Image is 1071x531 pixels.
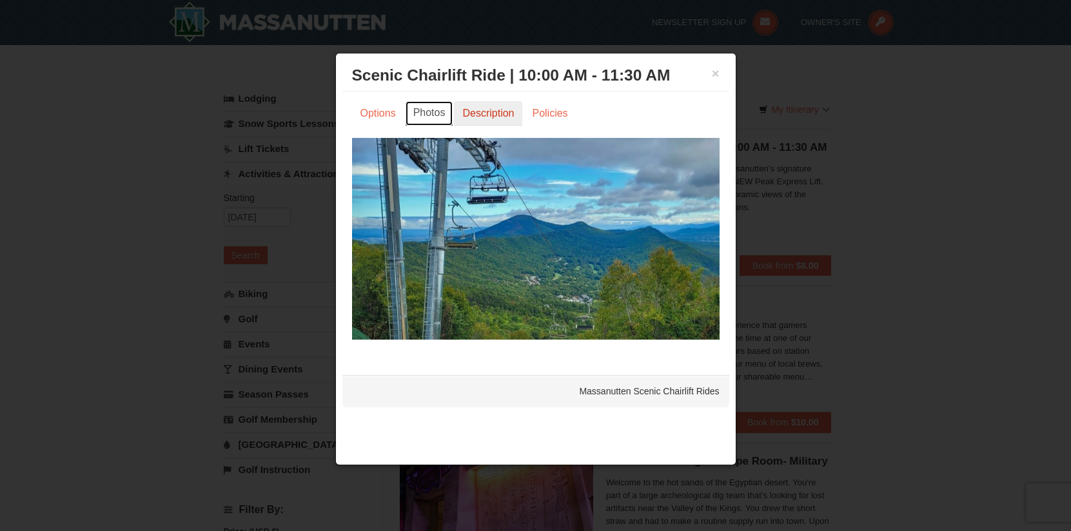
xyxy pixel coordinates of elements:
h3: Scenic Chairlift Ride | 10:00 AM - 11:30 AM [352,66,720,85]
a: Policies [524,101,576,126]
a: Photos [406,101,453,126]
a: Options [352,101,404,126]
button: × [712,67,720,80]
a: Description [454,101,522,126]
div: Massanutten Scenic Chairlift Rides [342,375,729,407]
img: 24896431-1-a2e2611b.jpg [352,138,720,339]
